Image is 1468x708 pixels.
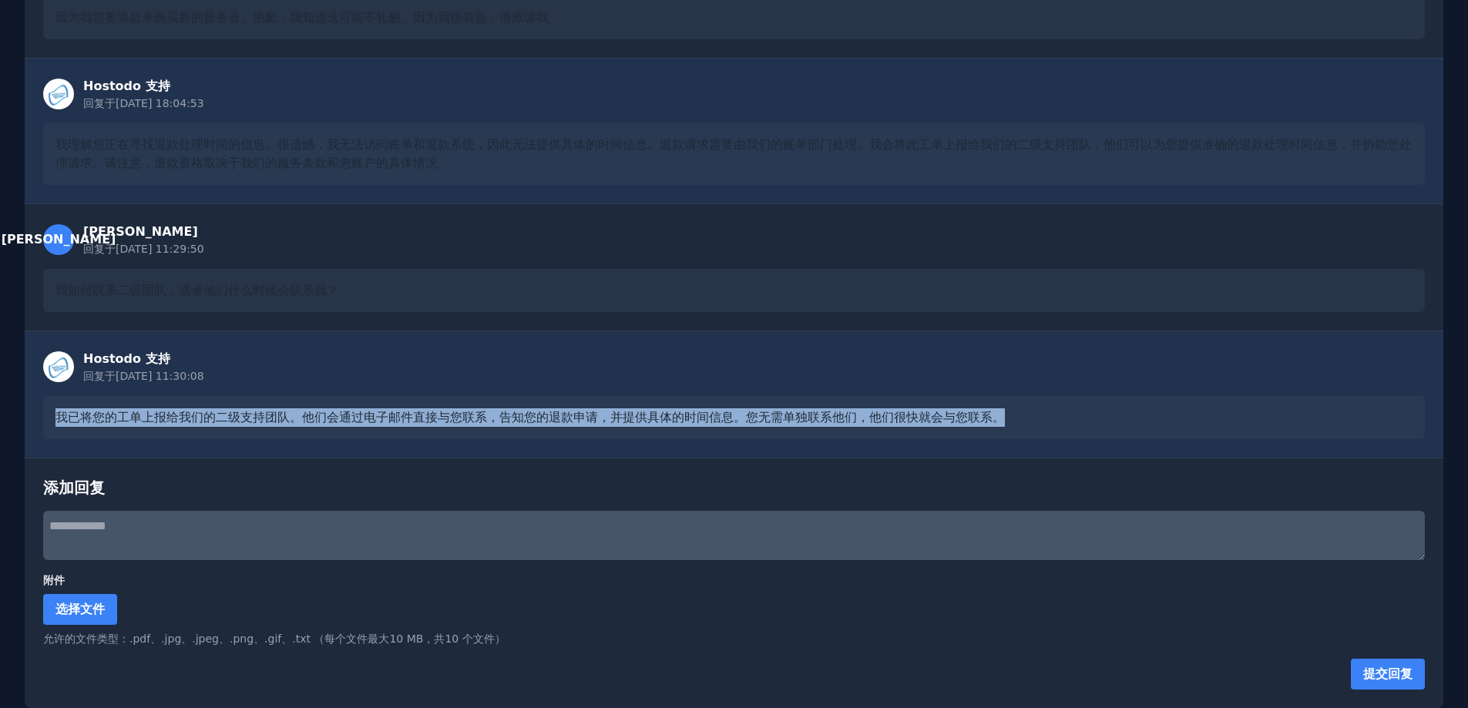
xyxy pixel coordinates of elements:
font: 提交回复 [1363,666,1413,681]
font: 回复于 [83,97,116,109]
font: 添加回复 [43,478,105,497]
font: 选择文件 [55,602,105,616]
font: [PERSON_NAME] [2,232,116,247]
button: 提交回复 [1351,659,1425,690]
img: 职员 [43,351,74,382]
font: Hostodo 支持 [83,79,170,93]
font: 允许的文件类型： [43,633,129,645]
font: 回复于 [83,370,116,382]
font: [DATE] 11:30:08 [116,370,204,382]
font: Hostodo 支持 [83,351,170,366]
font: 每个文件 [324,633,368,645]
font: 最大 [368,633,389,645]
font: 10 MB，共 [389,633,445,645]
font: [DATE] 18:04:53 [116,97,204,109]
font: 因为我需要退款来购买新的服务器。抱歉，我知道这可能不礼貌。因为我很着急，请原谅我 [55,10,549,25]
img: 职员 [43,79,74,109]
font: 我如何联系二级团队，或者他们什么时候会联系我？ [55,283,339,297]
font: [DATE] 11:29:50 [116,243,204,255]
font: 回复于 [83,243,116,255]
font: 我理解您正在寻找退款处理时间的信息。很遗憾，我无法访问账单和退款系统，因此无法提供具体的时间信息。退款请求需要由我们的账单部门处理。我会将此工单上报给我们的二级支持团队，他们可以为您提供准确的退... [55,137,1412,170]
font: [PERSON_NAME] [83,224,198,239]
font: 我已将您的工单上报给我们的二级支持团队。他们会通过电子邮件直接与您联系，告知您的退款申请，并提供具体的时间信息。您无需单独联系他们，他们很快就会与您联系。 [55,410,1005,424]
font: 10 个 [445,633,472,645]
font: .pdf、.jpg、.jpeg、.png、.gif、.txt （ [129,633,324,645]
font: 附件 [43,574,65,586]
font: 文件） [473,633,506,645]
